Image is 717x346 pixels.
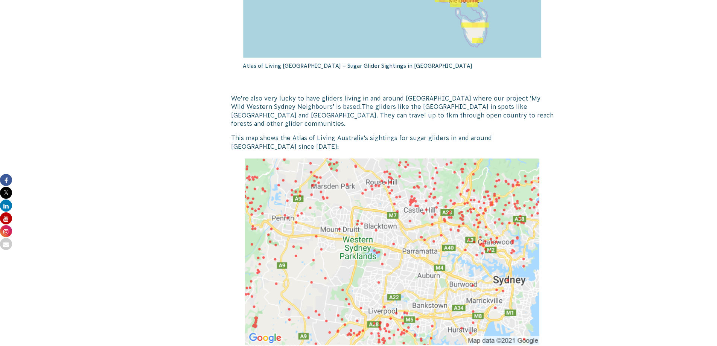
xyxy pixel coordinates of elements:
p: We’re also very lucky to have gliders living in and around [GEOGRAPHIC_DATA] where our project ‘M... [231,94,554,128]
span: They can travel up to 1km through open country to reach forests and other glider communities. [231,112,554,127]
span: The gliders like the [GEOGRAPHIC_DATA] in spots like [GEOGRAPHIC_DATA] and [GEOGRAPHIC_DATA]. [231,103,527,118]
p: Atlas of Living [GEOGRAPHIC_DATA] – Sugar Glider Sightings in [GEOGRAPHIC_DATA] [243,58,542,74]
p: This map shows the Atlas of Living Australia’s sightings for sugar gliders in and around [GEOGRAP... [231,134,554,151]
